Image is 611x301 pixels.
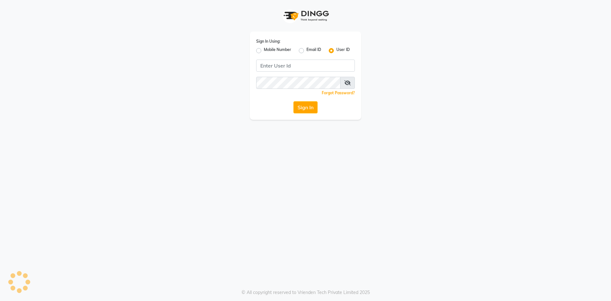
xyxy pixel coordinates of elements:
[256,77,341,89] input: Username
[293,101,318,113] button: Sign In
[264,47,291,54] label: Mobile Number
[256,60,355,72] input: Username
[280,6,331,25] img: logo1.svg
[256,39,280,44] label: Sign In Using:
[336,47,350,54] label: User ID
[322,90,355,95] a: Forgot Password?
[306,47,321,54] label: Email ID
